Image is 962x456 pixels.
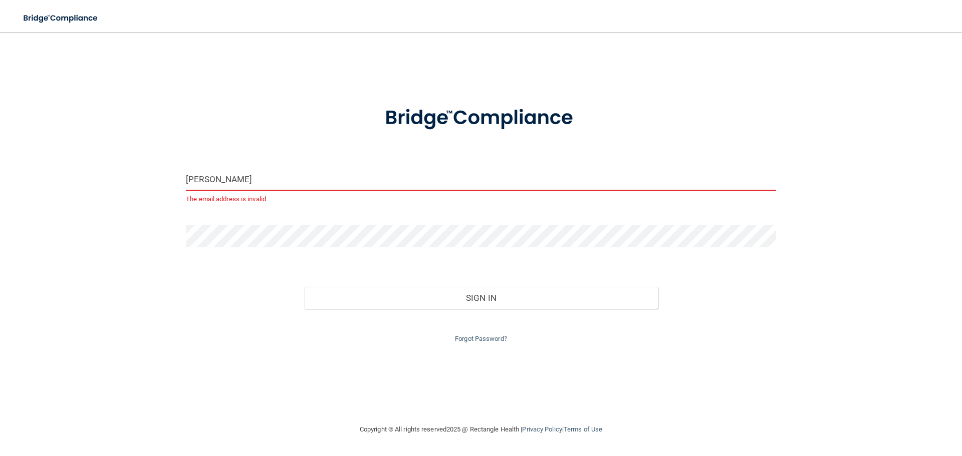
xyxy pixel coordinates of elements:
a: Privacy Policy [522,425,562,433]
div: Copyright © All rights reserved 2025 @ Rectangle Health | | [298,413,664,445]
img: bridge_compliance_login_screen.278c3ca4.svg [15,8,107,29]
img: bridge_compliance_login_screen.278c3ca4.svg [364,92,598,144]
a: Forgot Password? [455,335,507,342]
a: Terms of Use [564,425,602,433]
input: Email [186,168,776,191]
iframe: Drift Widget Chat Controller [789,385,950,425]
button: Sign In [304,287,658,309]
p: The email address is invalid [186,193,776,205]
